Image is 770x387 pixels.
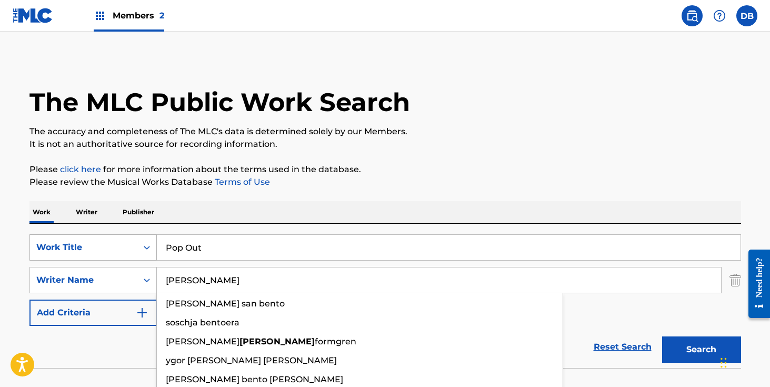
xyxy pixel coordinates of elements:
iframe: Resource Center [741,242,770,326]
a: Terms of Use [213,177,270,187]
h1: The MLC Public Work Search [29,86,410,118]
img: Delete Criterion [729,267,741,293]
img: Top Rightsholders [94,9,106,22]
div: Work Title [36,241,131,254]
p: Publisher [119,201,157,223]
span: ygor [PERSON_NAME] [PERSON_NAME] [166,355,337,365]
img: 9d2ae6d4665cec9f34b9.svg [136,306,148,319]
p: Work [29,201,54,223]
a: Public Search [682,5,703,26]
p: It is not an authoritative source for recording information. [29,138,741,151]
a: click here [60,164,101,174]
div: Help [709,5,730,26]
iframe: Chat Widget [717,336,770,387]
div: User Menu [736,5,757,26]
span: [PERSON_NAME] san bento [166,299,285,309]
p: Please review the Musical Works Database [29,176,741,188]
span: [PERSON_NAME] [166,336,239,346]
span: soschja bentoera [166,317,239,328]
img: search [686,9,698,22]
a: Reset Search [588,335,657,359]
div: Writer Name [36,274,131,286]
div: Drag [721,347,727,379]
p: The accuracy and completeness of The MLC's data is determined solely by our Members. [29,125,741,138]
button: Add Criteria [29,300,157,326]
img: MLC Logo [13,8,53,23]
span: 2 [159,11,164,21]
form: Search Form [29,234,741,368]
strong: [PERSON_NAME] [239,336,315,346]
p: Writer [73,201,101,223]
p: Please for more information about the terms used in the database. [29,163,741,176]
span: Members [113,9,164,22]
button: Search [662,336,741,363]
img: help [713,9,726,22]
span: [PERSON_NAME] bento [PERSON_NAME] [166,374,343,384]
span: formgren [315,336,356,346]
